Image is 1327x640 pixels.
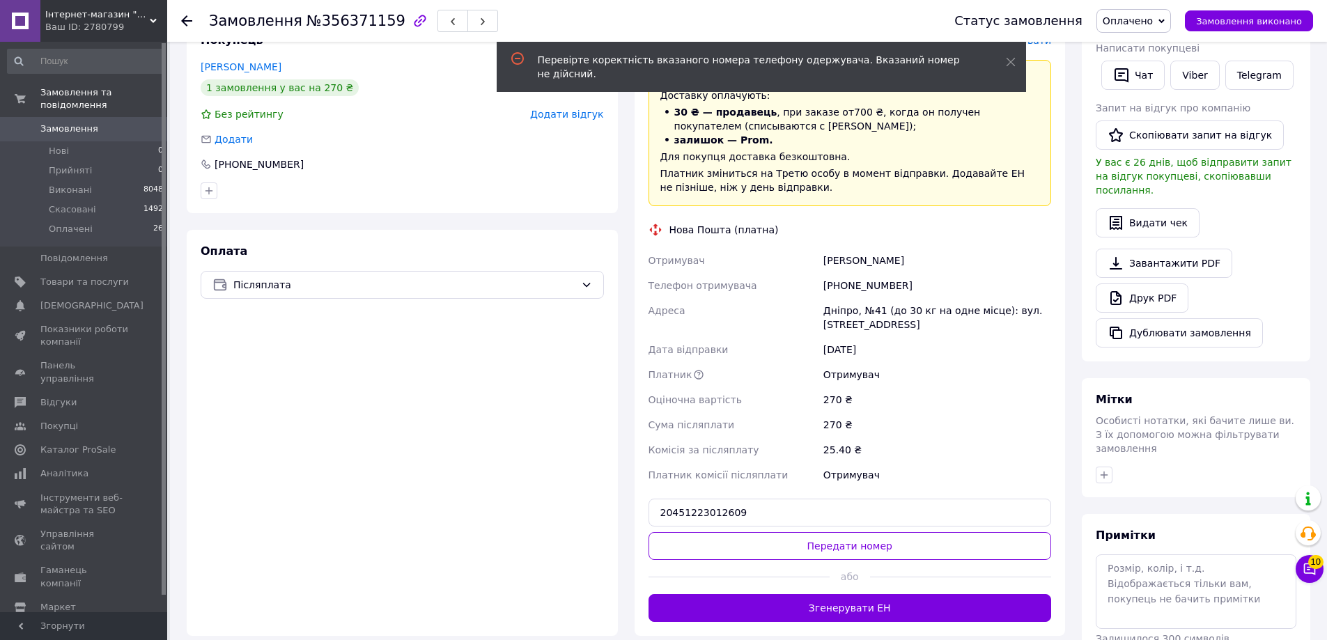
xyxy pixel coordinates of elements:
[153,223,163,235] span: 26
[821,412,1054,437] div: 270 ₴
[181,14,192,28] div: Повернутися назад
[7,49,164,74] input: Пошук
[209,13,302,29] span: Замовлення
[201,61,281,72] a: [PERSON_NAME]
[49,184,92,196] span: Виконані
[40,492,129,517] span: Інструменти веб-майстра та SEO
[49,223,93,235] span: Оплачені
[1185,10,1313,31] button: Замовлення виконано
[201,244,247,258] span: Оплата
[674,107,777,118] span: 30 ₴ — продавець
[660,166,1040,194] div: Платник зміниться на Третю особу в момент відправки. Додавайте ЕН не пізніше, ніж у день відправки.
[40,444,116,456] span: Каталог ProSale
[538,53,971,81] div: Перевірте коректність вказаного номера телефону одержувача. Вказаний номер не дійсний.
[1096,318,1263,348] button: Дублювати замовлення
[821,298,1054,337] div: Дніпро, №41 (до 30 кг на одне місце): вул. [STREET_ADDRESS]
[1170,61,1219,90] a: Viber
[1096,415,1294,454] span: Особисті нотатки, які бачите лише ви. З їх допомогою можна фільтрувати замовлення
[1296,555,1324,583] button: Чат з покупцем10
[821,273,1054,298] div: [PHONE_NUMBER]
[1096,102,1250,114] span: Запит на відгук про компанію
[1096,42,1200,54] span: Написати покупцеві
[674,134,773,146] span: залишок — Prom.
[821,248,1054,273] div: [PERSON_NAME]
[1096,529,1156,542] span: Примітки
[45,8,150,21] span: Інтернет-магазин "SmartPart"
[649,280,757,291] span: Телефон отримувача
[1225,61,1294,90] a: Telegram
[213,157,305,171] div: [PHONE_NUMBER]
[40,86,167,111] span: Замовлення та повідомлення
[649,255,705,266] span: Отримувач
[158,164,163,177] span: 0
[830,570,870,584] span: або
[1101,61,1165,90] button: Чат
[306,13,405,29] span: №356371159
[40,467,88,480] span: Аналітика
[821,437,1054,462] div: 25.40 ₴
[666,223,782,237] div: Нова Пошта (платна)
[201,79,359,96] div: 1 замовлення у вас на 270 ₴
[1103,15,1153,26] span: Оплачено
[143,203,163,216] span: 1492
[821,337,1054,362] div: [DATE]
[40,299,143,312] span: [DEMOGRAPHIC_DATA]
[45,21,167,33] div: Ваш ID: 2780799
[40,252,108,265] span: Повідомлення
[649,394,742,405] span: Оціночна вартість
[40,323,129,348] span: Показники роботи компанії
[530,109,603,120] span: Додати відгук
[954,14,1082,28] div: Статус замовлення
[1096,120,1284,150] button: Скопіювати запит на відгук
[649,369,692,380] span: Платник
[40,396,77,409] span: Відгуки
[1096,393,1133,406] span: Мітки
[821,362,1054,387] div: Отримувач
[1096,283,1188,313] a: Друк PDF
[649,344,729,355] span: Дата відправки
[143,184,163,196] span: 8048
[649,594,1052,622] button: Згенерувати ЕН
[660,105,1040,133] li: , при заказе от 700 ₴ , когда он получен покупателем (списываются с [PERSON_NAME]);
[40,601,76,614] span: Маркет
[1096,208,1200,237] button: Видати чек
[649,499,1052,526] input: Номер експрес-накладної
[233,277,575,292] span: Післяплата
[49,145,69,157] span: Нові
[649,469,789,481] span: Платник комісії післяплати
[40,276,129,288] span: Товари та послуги
[649,444,759,455] span: Комісія за післяплату
[158,145,163,157] span: 0
[649,419,735,430] span: Сума післяплати
[1196,16,1302,26] span: Замовлення виконано
[40,123,98,135] span: Замовлення
[649,532,1052,560] button: Передати номер
[660,150,1040,164] div: Для покупця доставка безкоштовна.
[821,387,1054,412] div: 270 ₴
[215,109,284,120] span: Без рейтингу
[1096,249,1232,278] a: Завантажити PDF
[649,305,685,316] span: Адреса
[40,420,78,432] span: Покупці
[40,564,129,589] span: Гаманець компанії
[49,164,92,177] span: Прийняті
[821,462,1054,487] div: Отримувач
[1308,555,1324,569] span: 10
[40,528,129,553] span: Управління сайтом
[215,134,253,145] span: Додати
[49,203,96,216] span: Скасовані
[1096,157,1291,196] span: У вас є 26 днів, щоб відправити запит на відгук покупцеві, скопіювавши посилання.
[40,359,129,384] span: Панель управління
